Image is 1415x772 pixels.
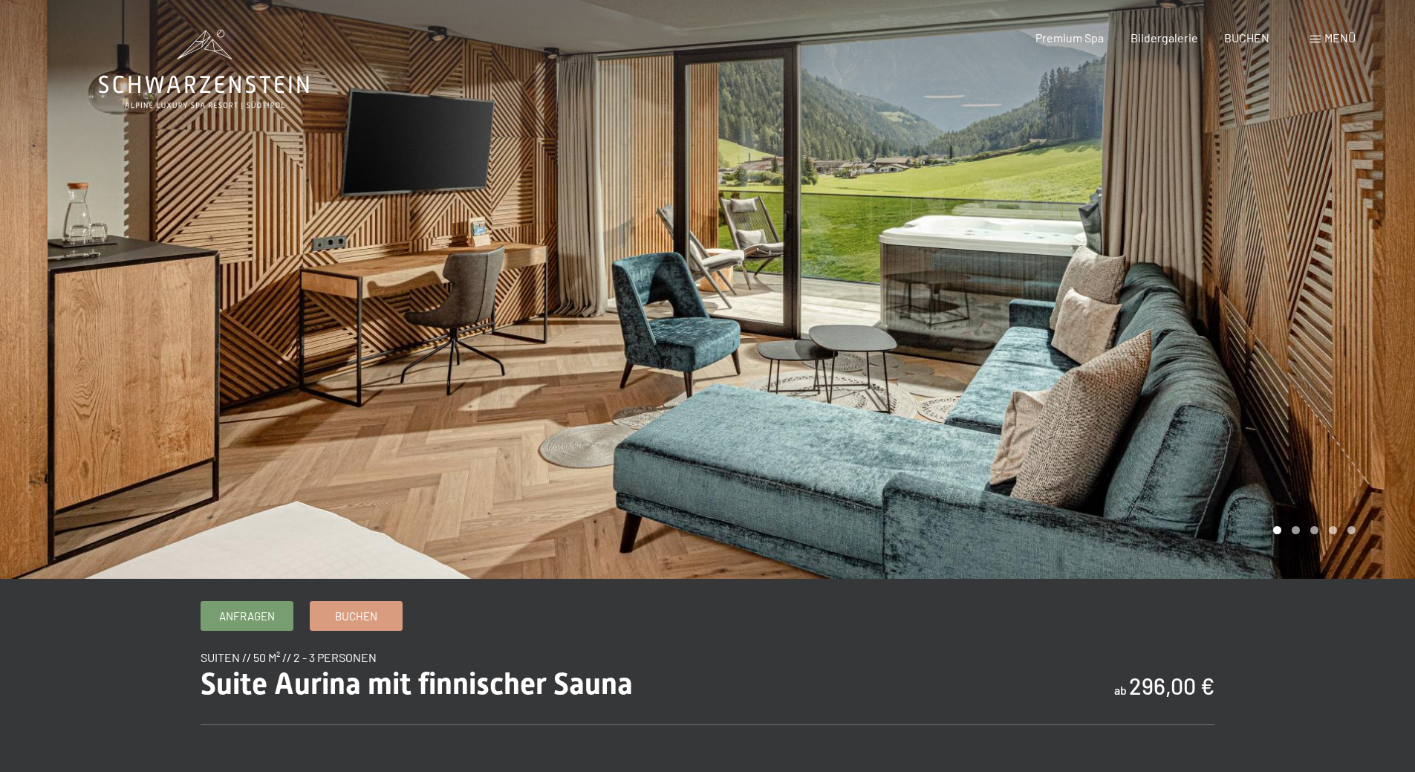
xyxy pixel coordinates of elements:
[1131,30,1198,45] a: Bildergalerie
[201,650,377,664] span: Suiten // 50 m² // 2 - 3 Personen
[1114,683,1127,697] span: ab
[335,609,377,624] span: Buchen
[1035,30,1104,45] a: Premium Spa
[1129,672,1214,699] b: 296,00 €
[201,666,633,701] span: Suite Aurina mit finnischer Sauna
[310,602,402,630] a: Buchen
[1324,30,1356,45] span: Menü
[201,602,293,630] a: Anfragen
[1224,30,1269,45] a: BUCHEN
[219,609,275,624] span: Anfragen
